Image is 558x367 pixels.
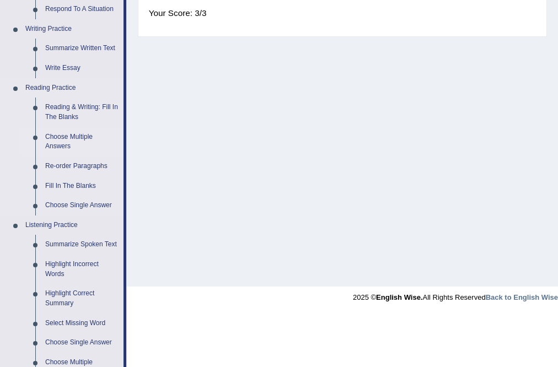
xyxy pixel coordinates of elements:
[40,127,124,156] a: Choose Multiple Answers
[486,293,558,301] a: Back to English Wise
[40,39,124,58] a: Summarize Written Text
[40,235,124,255] a: Summarize Spoken Text
[40,98,124,127] a: Reading & Writing: Fill In The Blanks
[20,19,124,39] a: Writing Practice
[40,176,124,196] a: Fill In The Blanks
[40,196,124,215] a: Choose Single Answer
[40,333,124,353] a: Choose Single Answer
[40,58,124,78] a: Write Essay
[40,314,124,333] a: Select Missing Word
[20,215,124,235] a: Listening Practice
[40,255,124,284] a: Highlight Incorrect Words
[20,78,124,98] a: Reading Practice
[376,293,422,301] strong: English Wise.
[149,2,536,24] div: Your Score: 3/3
[40,156,124,176] a: Re-order Paragraphs
[40,284,124,313] a: Highlight Correct Summary
[353,287,558,303] div: 2025 © All Rights Reserved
